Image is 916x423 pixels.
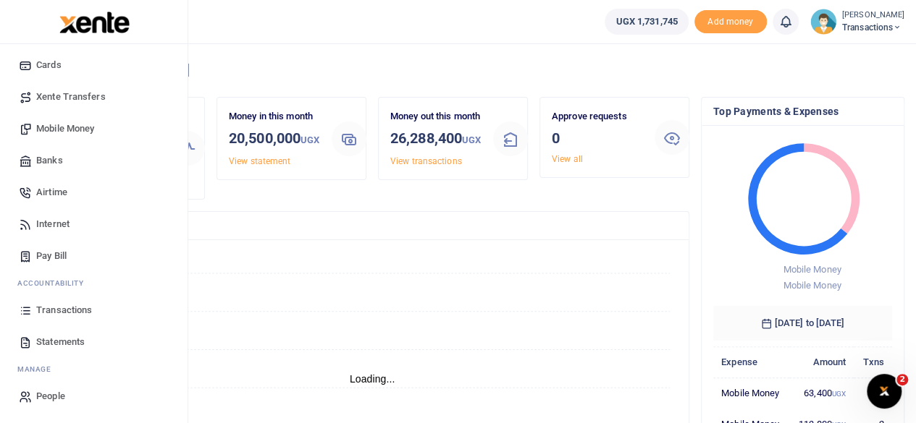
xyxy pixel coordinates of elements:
span: Mobile Money [36,121,94,136]
span: UGX 1,731,745 [615,14,677,29]
span: Statements [36,335,85,349]
th: Txns [854,346,892,377]
li: M [12,358,176,380]
a: View transactions [390,156,462,166]
span: People [36,389,65,403]
td: Mobile Money [713,377,789,409]
span: Mobile Money [783,264,841,275]
span: countability [28,278,83,289]
td: 1 [854,377,892,409]
h3: 26,288,400 [390,127,482,151]
h3: 20,500,000 [229,127,320,151]
span: Cards [36,58,62,72]
span: Airtime [36,185,67,200]
td: 63,400 [789,377,854,409]
span: Xente Transfers [36,90,106,104]
small: UGX [462,134,481,145]
li: Toup your wallet [694,10,767,34]
h3: 0 [552,127,643,149]
iframe: Intercom live chat [867,374,902,409]
h6: [DATE] to [DATE] [713,306,892,341]
a: Mobile Money [12,113,176,145]
p: Money out this month [390,109,482,124]
a: Airtime [12,176,176,208]
span: Pay Bill [36,249,67,263]
span: 2 [896,374,908,385]
img: profile-user [810,9,836,35]
a: View statement [229,156,290,166]
small: UGX [301,134,319,145]
a: Xente Transfers [12,81,176,113]
a: UGX 1,731,745 [605,9,688,35]
span: anage [25,364,51,375]
text: Loading... [350,373,395,385]
li: Wallet ballance [599,9,694,35]
a: Banks [12,145,176,176]
a: Cards [12,49,176,81]
a: profile-user [PERSON_NAME] Transactions [810,9,904,35]
a: Internet [12,208,176,240]
span: Mobile Money [783,280,841,291]
th: Amount [789,346,854,377]
a: Transactions [12,294,176,326]
span: Banks [36,153,63,168]
h4: Transactions Overview [67,218,677,234]
img: logo-large [59,12,130,33]
a: logo-small logo-large logo-large [58,16,130,27]
a: Add money [694,15,767,26]
p: Money in this month [229,109,320,124]
li: Ac [12,272,176,294]
p: Approve requests [552,109,643,124]
span: Transactions [842,21,904,34]
span: Add money [694,10,767,34]
a: View all [552,154,583,164]
a: Statements [12,326,176,358]
small: [PERSON_NAME] [842,9,904,22]
a: Pay Bill [12,240,176,272]
span: Transactions [36,303,92,317]
th: Expense [713,346,789,377]
h4: Top Payments & Expenses [713,103,892,119]
a: People [12,380,176,412]
h4: Hello [PERSON_NAME] [55,62,904,78]
small: UGX [832,390,846,398]
span: Internet [36,217,70,231]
